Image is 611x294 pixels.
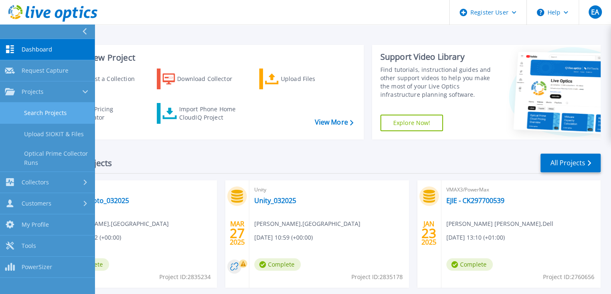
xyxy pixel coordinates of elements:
div: Request a Collection [77,71,137,87]
a: EJIE - CK297700539 [446,196,504,205]
span: My Profile [22,221,49,228]
a: Upload Files [259,69,344,89]
span: Unity [63,185,212,194]
span: Request Capture [22,67,68,74]
span: Projects [22,88,44,96]
span: [DATE] 13:10 (+01:00) [446,233,505,242]
div: MAR 2025 [229,218,245,248]
a: Download Collector [157,69,242,89]
a: Explore Now! [380,115,443,131]
div: Import Phone Home CloudIQ Project [179,105,244,122]
span: Project ID: 2835178 [351,272,403,282]
span: PowerSizer [22,263,52,271]
span: Complete [254,258,301,271]
span: [DATE] 10:59 (+00:00) [254,233,313,242]
div: Cloud Pricing Calculator [76,105,137,122]
div: Download Collector [177,71,240,87]
span: 23 [421,230,436,237]
a: Cloud Pricing Calculator [54,103,139,124]
a: Request a Collection [54,69,139,89]
span: [PERSON_NAME] , [GEOGRAPHIC_DATA] [254,219,360,228]
span: [PERSON_NAME] , [GEOGRAPHIC_DATA] [63,219,169,228]
span: 27 [230,230,245,237]
span: Customers [22,200,51,207]
div: Upload Files [281,71,342,87]
span: Dashboard [22,46,52,53]
h3: Start a New Project [59,53,353,62]
span: VMAX3/PowerMax [446,185,596,194]
span: Project ID: 2835234 [159,272,211,282]
span: Collectors [22,179,49,186]
a: Unity_032025 [254,196,296,205]
span: Tools [22,242,36,250]
span: EA [591,9,599,15]
span: Project ID: 2760656 [543,272,594,282]
div: Support Video Library [380,51,495,62]
div: Find tutorials, instructional guides and other support videos to help you make the most of your L... [380,66,495,99]
span: Complete [446,258,493,271]
a: All Projects [540,154,601,172]
a: Unity_colloto_032025 [63,196,129,205]
span: [PERSON_NAME] [PERSON_NAME] , Dell [446,219,553,228]
a: View More [314,118,353,126]
span: Unity [254,185,404,194]
div: JAN 2025 [421,218,437,248]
